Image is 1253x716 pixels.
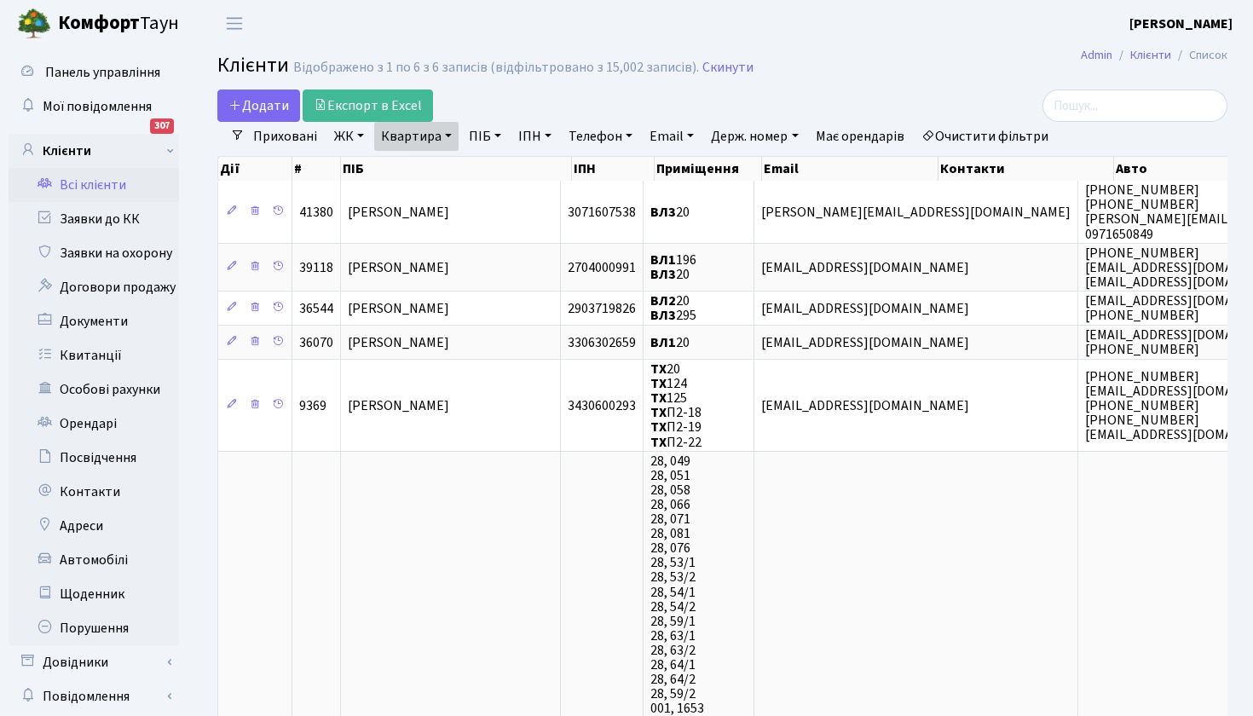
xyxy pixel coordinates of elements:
a: Посвідчення [9,441,179,475]
a: Приховані [246,122,324,151]
a: Заявки на охорону [9,236,179,270]
a: Admin [1081,46,1112,64]
span: 2704000991 [568,258,636,277]
span: Мої повідомлення [43,97,152,116]
a: Має орендарів [809,122,911,151]
b: ТХ [650,374,667,393]
span: 36544 [299,299,333,318]
b: ТХ [650,433,667,452]
a: Особові рахунки [9,372,179,407]
span: 3071607538 [568,203,636,222]
a: Телефон [562,122,639,151]
span: Клієнти [217,50,289,80]
span: 41380 [299,203,333,222]
span: [PERSON_NAME] [348,258,449,277]
li: Список [1171,46,1227,65]
span: 20 [650,333,690,352]
span: [EMAIL_ADDRESS][DOMAIN_NAME] [761,333,969,352]
b: ВЛ1 [650,333,676,352]
div: 307 [150,118,174,134]
span: [PERSON_NAME] [348,299,449,318]
span: 2903719826 [568,299,636,318]
span: 20 295 [650,292,696,325]
a: Автомобілі [9,543,179,577]
span: Таун [58,9,179,38]
a: Довідники [9,645,179,679]
nav: breadcrumb [1055,38,1253,73]
span: [PERSON_NAME] [348,333,449,352]
span: 3430600293 [568,396,636,415]
a: Контакти [9,475,179,509]
a: [PERSON_NAME] [1129,14,1233,34]
b: Комфорт [58,9,140,37]
span: [EMAIL_ADDRESS][DOMAIN_NAME] [761,299,969,318]
a: Email [643,122,701,151]
input: Пошук... [1042,89,1227,122]
img: logo.png [17,7,51,41]
b: ТХ [650,403,667,422]
span: [EMAIL_ADDRESS][DOMAIN_NAME] [761,396,969,415]
a: Всі клієнти [9,168,179,202]
a: Адреси [9,509,179,543]
span: [PERSON_NAME][EMAIL_ADDRESS][DOMAIN_NAME] [761,203,1071,222]
a: Мої повідомлення307 [9,89,179,124]
th: ІПН [572,157,655,181]
b: ВЛ3 [650,307,676,326]
span: [PERSON_NAME] [348,396,449,415]
button: Переключити навігацію [213,9,256,38]
span: Додати [228,96,289,115]
th: Email [762,157,938,181]
b: ВЛ1 [650,251,676,269]
a: Порушення [9,611,179,645]
span: 39118 [299,258,333,277]
b: ВЛ3 [650,265,676,284]
a: Скинути [702,60,754,76]
span: 3306302659 [568,333,636,352]
a: Заявки до КК [9,202,179,236]
th: Контакти [938,157,1114,181]
a: Квитанції [9,338,179,372]
b: [PERSON_NAME] [1129,14,1233,33]
a: Договори продажу [9,270,179,304]
th: ПІБ [341,157,572,181]
span: [EMAIL_ADDRESS][DOMAIN_NAME] [761,258,969,277]
a: Очистити фільтри [915,122,1055,151]
a: Додати [217,89,300,122]
a: Щоденник [9,577,179,611]
span: 196 20 [650,251,696,284]
a: ПІБ [462,122,508,151]
a: Орендарі [9,407,179,441]
span: 20 124 125 П2-18 П2-19 П2-22 [650,360,702,452]
span: 20 [650,203,690,222]
th: # [292,157,341,181]
b: ТХ [650,419,667,437]
a: Документи [9,304,179,338]
a: Держ. номер [704,122,805,151]
a: Експорт в Excel [303,89,433,122]
a: Клієнти [1130,46,1171,64]
a: Клієнти [9,134,179,168]
b: ТХ [650,389,667,407]
span: [PERSON_NAME] [348,203,449,222]
a: Повідомлення [9,679,179,713]
b: ВЛ2 [650,292,676,310]
div: Відображено з 1 по 6 з 6 записів (відфільтровано з 15,002 записів). [293,60,699,76]
span: Панель управління [45,63,160,82]
b: ТХ [650,360,667,378]
th: Дії [218,157,292,181]
a: Панель управління [9,55,179,89]
a: ІПН [511,122,558,151]
a: ЖК [327,122,371,151]
span: 9369 [299,396,326,415]
span: 36070 [299,333,333,352]
th: Приміщення [655,157,763,181]
b: ВЛ3 [650,203,676,222]
a: Квартира [374,122,459,151]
